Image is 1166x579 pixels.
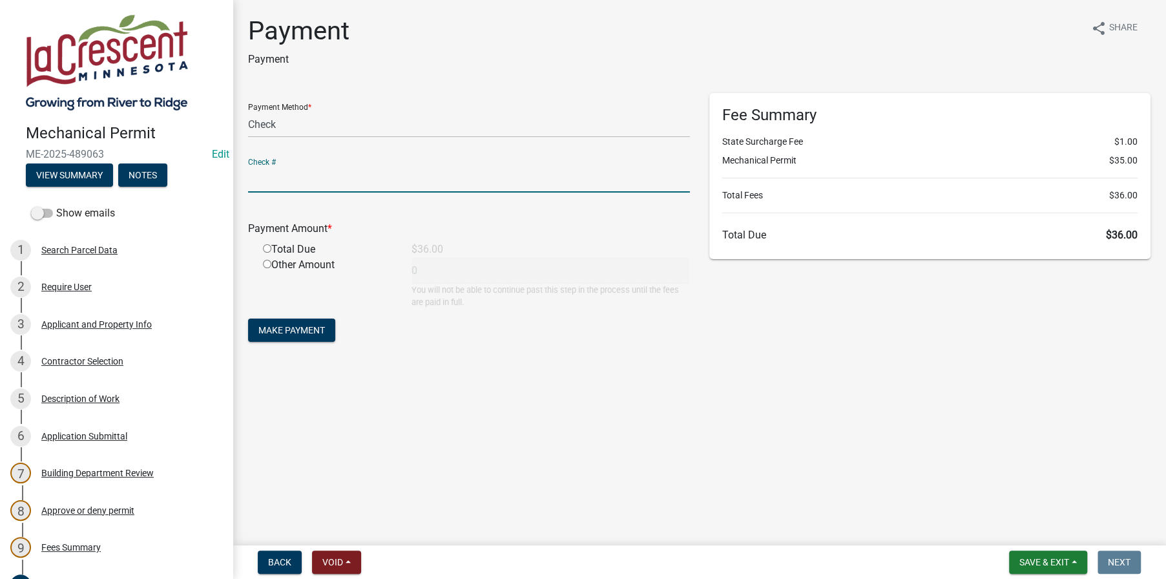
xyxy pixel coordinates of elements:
[258,551,302,574] button: Back
[722,154,1138,167] li: Mechanical Permit
[10,388,31,409] div: 5
[118,163,167,187] button: Notes
[722,229,1138,241] h6: Total Due
[10,351,31,372] div: 4
[1081,16,1148,41] button: shareShare
[1098,551,1141,574] button: Next
[722,106,1138,125] h6: Fee Summary
[41,357,123,366] div: Contractor Selection
[41,394,120,403] div: Description of Work
[1109,189,1138,202] span: $36.00
[41,506,134,515] div: Approve or deny permit
[248,319,335,342] button: Make Payment
[248,16,349,47] h1: Payment
[322,557,343,567] span: Void
[722,135,1138,149] li: State Surcharge Fee
[253,242,402,257] div: Total Due
[1106,229,1138,241] span: $36.00
[41,246,118,255] div: Search Parcel Data
[10,314,31,335] div: 3
[10,537,31,558] div: 9
[1109,154,1138,167] span: $35.00
[10,240,31,260] div: 1
[1009,551,1087,574] button: Save & Exit
[212,148,229,160] wm-modal-confirm: Edit Application Number
[26,148,207,160] span: ME-2025-489063
[722,189,1138,202] li: Total Fees
[31,205,115,221] label: Show emails
[238,221,700,237] div: Payment Amount
[26,124,222,143] h4: Mechanical Permit
[253,257,402,308] div: Other Amount
[1091,21,1107,36] i: share
[212,148,229,160] a: Edit
[268,557,291,567] span: Back
[26,163,113,187] button: View Summary
[312,551,361,574] button: Void
[10,463,31,483] div: 7
[1109,21,1138,36] span: Share
[41,320,152,329] div: Applicant and Property Info
[248,52,349,67] p: Payment
[41,543,101,552] div: Fees Summary
[41,468,154,478] div: Building Department Review
[10,500,31,521] div: 8
[118,171,167,181] wm-modal-confirm: Notes
[41,432,127,441] div: Application Submittal
[1114,135,1138,149] span: $1.00
[10,277,31,297] div: 2
[26,171,113,181] wm-modal-confirm: Summary
[10,426,31,447] div: 6
[41,282,92,291] div: Require User
[258,325,325,335] span: Make Payment
[1019,557,1069,567] span: Save & Exit
[26,14,188,111] img: City of La Crescent, Minnesota
[1108,557,1130,567] span: Next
